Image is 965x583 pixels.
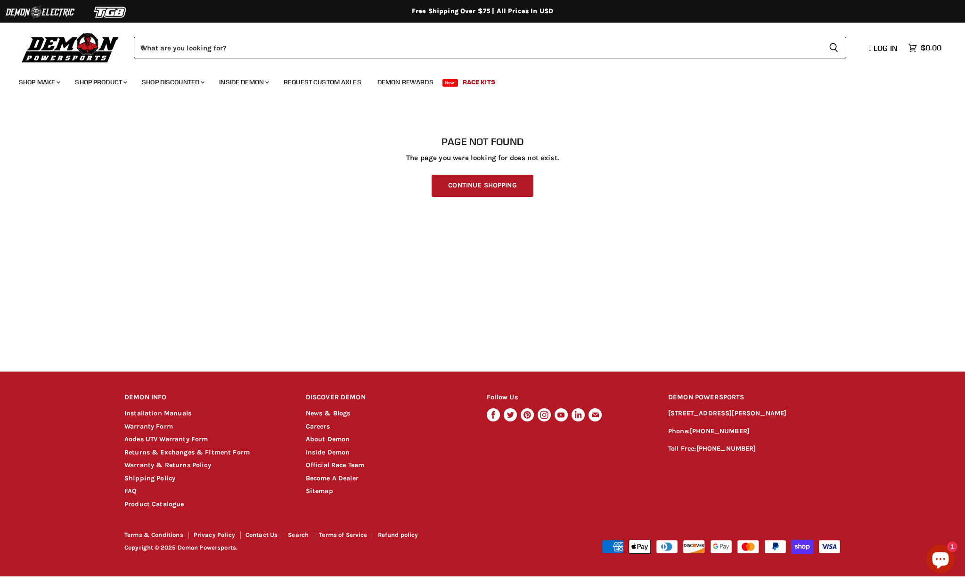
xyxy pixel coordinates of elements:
[124,435,208,443] a: Aodes UTV Warranty Form
[924,545,957,575] inbox-online-store-chat: Shopify online store chat
[212,73,275,92] a: Inside Demon
[245,531,278,538] a: Contact Us
[456,73,502,92] a: Race Kits
[124,487,137,495] a: FAQ
[432,175,533,197] a: Continue Shopping
[12,69,939,92] ul: Main menu
[124,532,483,542] nav: Footer
[124,154,841,162] p: The page you were looking for does not exist.
[306,422,330,430] a: Careers
[306,461,365,469] a: Official Race Team
[124,387,288,409] h2: DEMON INFO
[124,500,184,508] a: Product Catalogue
[106,7,859,16] div: Free Shipping Over $75 | All Prices In USD
[306,474,359,482] a: Become A Dealer
[668,408,841,419] p: [STREET_ADDRESS][PERSON_NAME]
[68,73,133,92] a: Shop Product
[306,448,350,456] a: Inside Demon
[288,531,309,538] a: Search
[124,409,191,417] a: Installation Manuals
[696,445,756,453] a: [PHONE_NUMBER]
[277,73,368,92] a: Request Custom Axles
[75,3,146,21] img: TGB Logo 2
[319,531,367,538] a: Terms of Service
[865,44,903,52] a: Log in
[442,79,458,87] span: New!
[124,474,175,482] a: Shipping Policy
[124,544,483,551] p: Copyright © 2025 Demon Powersports.
[821,37,846,58] button: Search
[306,409,351,417] a: News & Blogs
[124,136,841,147] h1: Page not found
[134,37,846,58] form: Product
[370,73,441,92] a: Demon Rewards
[921,43,941,52] span: $0.00
[124,531,183,538] a: Terms & Conditions
[690,427,750,435] a: [PHONE_NUMBER]
[668,426,841,437] p: Phone:
[124,448,250,456] a: Returns & Exchanges & Fitment Form
[124,422,173,430] a: Warranty Form
[306,387,469,409] h2: DISCOVER DEMON
[668,444,841,454] p: Toll Free:
[306,487,333,495] a: Sitemap
[903,41,946,55] a: $0.00
[487,387,650,409] h2: Follow Us
[306,435,350,443] a: About Demon
[668,387,841,409] h2: DEMON POWERSPORTS
[12,73,66,92] a: Shop Make
[19,31,122,64] img: Demon Powersports
[194,531,235,538] a: Privacy Policy
[135,73,210,92] a: Shop Discounted
[134,37,821,58] input: When autocomplete results are available use up and down arrows to review and enter to select
[5,3,75,21] img: Demon Electric Logo 2
[124,461,211,469] a: Warranty & Returns Policy
[378,531,418,538] a: Refund policy
[874,43,898,53] span: Log in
